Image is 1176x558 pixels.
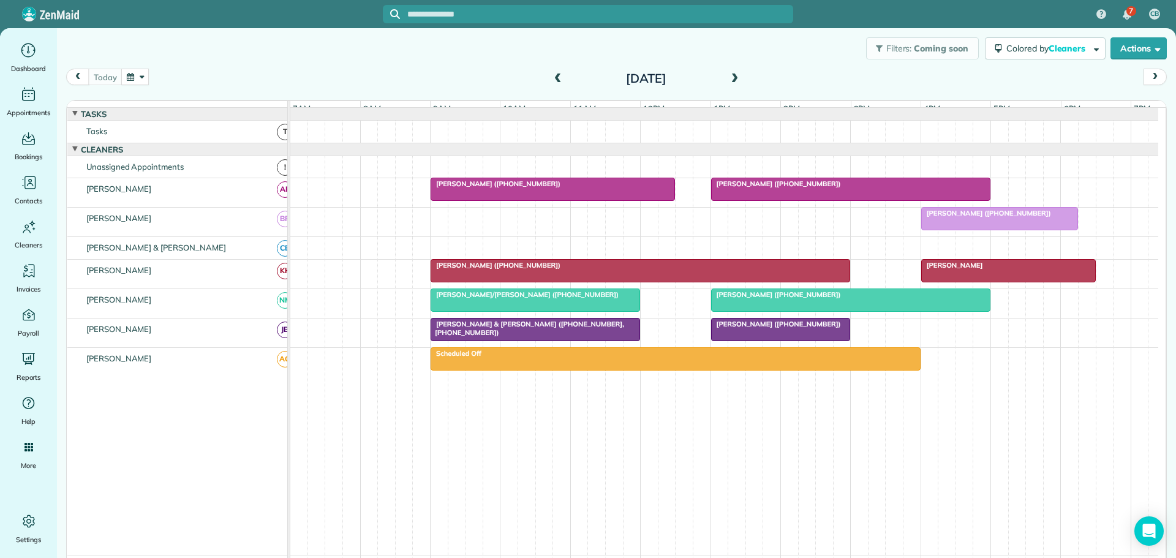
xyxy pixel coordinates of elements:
button: Colored byCleaners [985,37,1106,59]
span: 11am [571,104,598,113]
span: 10am [500,104,528,113]
span: Reports [17,371,41,383]
span: Filters: [886,43,912,54]
div: 7 unread notifications [1114,1,1140,28]
span: 2pm [781,104,802,113]
span: [PERSON_NAME] & [PERSON_NAME] ([PHONE_NUMBER], [PHONE_NUMBER]) [430,320,624,337]
span: Invoices [17,283,41,295]
span: Dashboard [11,62,46,75]
span: 8am [361,104,383,113]
span: [PERSON_NAME] [84,295,154,304]
span: Contacts [15,195,42,207]
button: Actions [1110,37,1167,59]
span: BR [277,211,293,227]
span: [PERSON_NAME] ([PHONE_NUMBER]) [710,179,842,188]
span: Settings [16,533,42,546]
span: [PERSON_NAME] [921,261,984,270]
a: Help [5,393,52,428]
span: Colored by [1006,43,1090,54]
span: 5pm [991,104,1012,113]
a: Contacts [5,173,52,207]
span: AG [277,351,293,368]
span: 12pm [641,104,667,113]
span: [PERSON_NAME] ([PHONE_NUMBER]) [710,320,842,328]
span: KH [277,263,293,279]
button: today [88,69,122,85]
span: 1pm [711,104,733,113]
span: [PERSON_NAME] ([PHONE_NUMBER]) [710,290,842,299]
span: Coming soon [914,43,969,54]
span: CB [277,240,293,257]
button: next [1144,69,1167,85]
span: [PERSON_NAME] ([PHONE_NUMBER]) [430,261,561,270]
button: Focus search [383,9,400,19]
a: Bookings [5,129,52,163]
a: Reports [5,349,52,383]
span: Cleaners [78,145,126,154]
span: Help [21,415,36,428]
span: 7 [1129,6,1133,16]
a: Payroll [5,305,52,339]
span: [PERSON_NAME] ([PHONE_NUMBER]) [430,179,561,188]
span: Scheduled Off [430,349,482,358]
span: Tasks [78,109,109,119]
span: 6pm [1061,104,1083,113]
a: Cleaners [5,217,52,251]
span: 9am [431,104,453,113]
span: Payroll [18,327,40,339]
span: AF [277,181,293,198]
a: Settings [5,511,52,546]
span: [PERSON_NAME]/[PERSON_NAME] ([PHONE_NUMBER]) [430,290,619,299]
span: CB [1150,9,1159,19]
span: Cleaners [15,239,42,251]
span: [PERSON_NAME] [84,184,154,194]
span: Appointments [7,107,51,119]
span: [PERSON_NAME] ([PHONE_NUMBER]) [921,209,1052,217]
span: Tasks [84,126,110,136]
span: NM [277,292,293,309]
span: 7am [290,104,313,113]
span: More [21,459,36,472]
a: Appointments [5,85,52,119]
span: [PERSON_NAME] [84,353,154,363]
a: Invoices [5,261,52,295]
span: Cleaners [1049,43,1088,54]
span: 3pm [851,104,873,113]
span: Unassigned Appointments [84,162,186,172]
button: prev [66,69,89,85]
div: Open Intercom Messenger [1134,516,1164,546]
span: [PERSON_NAME] [84,265,154,275]
span: Bookings [15,151,43,163]
span: T [277,124,293,140]
span: [PERSON_NAME] & [PERSON_NAME] [84,243,228,252]
span: JB [277,322,293,338]
svg: Focus search [390,9,400,19]
span: ! [277,159,293,176]
span: [PERSON_NAME] [84,324,154,334]
span: 4pm [921,104,943,113]
h2: [DATE] [570,72,723,85]
span: [PERSON_NAME] [84,213,154,223]
a: Dashboard [5,40,52,75]
span: 7pm [1131,104,1153,113]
